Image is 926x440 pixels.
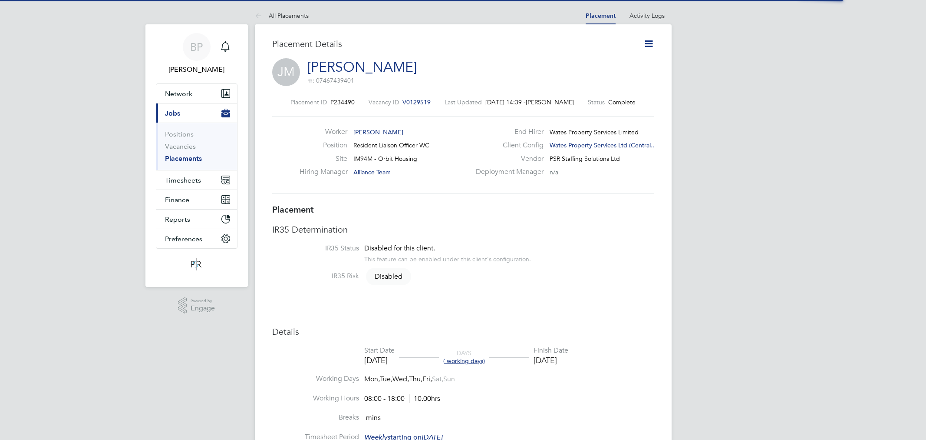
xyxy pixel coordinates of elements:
[190,41,203,53] span: BP
[534,346,568,355] div: Finish Date
[156,170,237,190] button: Timesheets
[364,346,395,355] div: Start Date
[409,394,440,403] span: 10.00hrs
[165,154,202,163] a: Placements
[145,24,248,287] nav: Main navigation
[586,12,616,20] a: Placement
[307,59,417,76] a: [PERSON_NAME]
[188,257,204,271] img: psrsolutions-logo-retina.png
[165,130,194,138] a: Positions
[272,326,654,337] h3: Details
[550,141,657,149] span: Wates Property Services Ltd (Central…
[439,349,489,365] div: DAYS
[402,98,431,106] span: V0129519
[608,98,636,106] span: Complete
[550,168,558,176] span: n/a
[300,141,347,150] label: Position
[191,297,215,305] span: Powered by
[165,90,192,98] span: Network
[471,167,544,177] label: Deployment Manager
[366,268,411,285] span: Disabled
[364,253,531,263] div: This feature can be enabled under this client's configuration.
[534,355,568,365] div: [DATE]
[526,98,574,106] span: [PERSON_NAME]
[588,98,605,106] label: Status
[156,103,237,123] button: Jobs
[364,355,395,365] div: [DATE]
[272,413,359,422] label: Breaks
[165,109,180,117] span: Jobs
[290,98,327,106] label: Placement ID
[272,374,359,383] label: Working Days
[364,394,440,403] div: 08:00 - 18:00
[443,375,455,383] span: Sun
[307,77,354,84] span: m: 07467439401
[353,168,391,176] span: Alliance Team
[300,154,347,163] label: Site
[300,167,347,177] label: Hiring Manager
[629,12,665,20] a: Activity Logs
[443,357,485,365] span: ( working days)
[432,375,443,383] span: Sat,
[156,210,237,229] button: Reports
[471,141,544,150] label: Client Config
[364,375,380,383] span: Mon,
[445,98,482,106] label: Last Updated
[409,375,422,383] span: Thu,
[364,244,435,253] span: Disabled for this client.
[156,190,237,209] button: Finance
[272,244,359,253] label: IR35 Status
[156,123,237,170] div: Jobs
[485,98,526,106] span: [DATE] 14:39 -
[272,224,654,235] h3: IR35 Determination
[353,128,403,136] span: [PERSON_NAME]
[272,204,314,215] b: Placement
[191,305,215,312] span: Engage
[369,98,399,106] label: Vacancy ID
[165,142,196,150] a: Vacancies
[272,58,300,86] span: JM
[392,375,409,383] span: Wed,
[471,154,544,163] label: Vendor
[165,196,189,204] span: Finance
[272,38,630,50] h3: Placement Details
[156,84,237,103] button: Network
[165,235,202,243] span: Preferences
[272,394,359,403] label: Working Hours
[165,215,190,223] span: Reports
[156,64,237,75] span: Ben Perkin
[422,375,432,383] span: Fri,
[156,257,237,271] a: Go to home page
[156,33,237,75] a: BP[PERSON_NAME]
[255,12,309,20] a: All Placements
[178,297,215,314] a: Powered byEngage
[165,176,201,184] span: Timesheets
[471,127,544,137] label: End Hirer
[156,229,237,248] button: Preferences
[550,155,620,163] span: PSR Staffing Solutions Ltd
[330,98,355,106] span: P234490
[300,127,347,137] label: Worker
[353,155,417,163] span: IM94M - Orbit Housing
[272,272,359,281] label: IR35 Risk
[366,413,381,422] span: mins
[380,375,392,383] span: Tue,
[550,128,639,136] span: Wates Property Services Limited
[353,141,429,149] span: Resident Liaison Officer WC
